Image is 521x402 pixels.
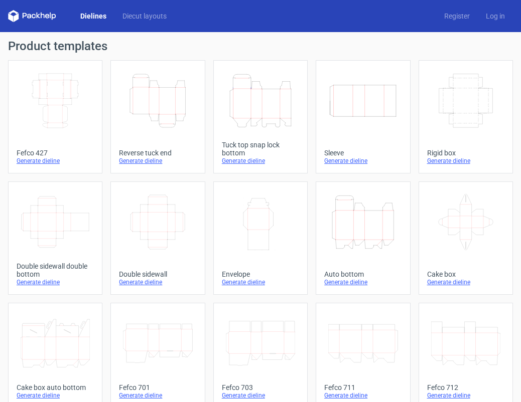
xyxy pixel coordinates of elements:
[427,278,504,286] div: Generate dieline
[316,181,410,295] a: Auto bottomGenerate dieline
[8,40,513,52] h1: Product templates
[222,391,299,399] div: Generate dieline
[427,270,504,278] div: Cake box
[72,11,114,21] a: Dielines
[427,391,504,399] div: Generate dieline
[119,278,196,286] div: Generate dieline
[119,270,196,278] div: Double sidewall
[114,11,175,21] a: Diecut layouts
[419,181,513,295] a: Cake boxGenerate dieline
[222,383,299,391] div: Fefco 703
[17,391,94,399] div: Generate dieline
[119,149,196,157] div: Reverse tuck end
[119,391,196,399] div: Generate dieline
[110,181,205,295] a: Double sidewallGenerate dieline
[316,60,410,173] a: SleeveGenerate dieline
[17,383,94,391] div: Cake box auto bottom
[222,141,299,157] div: Tuck top snap lock bottom
[17,262,94,278] div: Double sidewall double bottom
[110,60,205,173] a: Reverse tuck endGenerate dieline
[17,278,94,286] div: Generate dieline
[17,149,94,157] div: Fefco 427
[436,11,478,21] a: Register
[324,157,402,165] div: Generate dieline
[8,181,102,295] a: Double sidewall double bottomGenerate dieline
[427,157,504,165] div: Generate dieline
[478,11,513,21] a: Log in
[222,270,299,278] div: Envelope
[427,383,504,391] div: Fefco 712
[324,149,402,157] div: Sleeve
[8,60,102,173] a: Fefco 427Generate dieline
[324,270,402,278] div: Auto bottom
[213,181,308,295] a: EnvelopeGenerate dieline
[222,278,299,286] div: Generate dieline
[213,60,308,173] a: Tuck top snap lock bottomGenerate dieline
[324,391,402,399] div: Generate dieline
[427,149,504,157] div: Rigid box
[17,157,94,165] div: Generate dieline
[119,157,196,165] div: Generate dieline
[222,157,299,165] div: Generate dieline
[119,383,196,391] div: Fefco 701
[324,383,402,391] div: Fefco 711
[324,278,402,286] div: Generate dieline
[419,60,513,173] a: Rigid boxGenerate dieline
